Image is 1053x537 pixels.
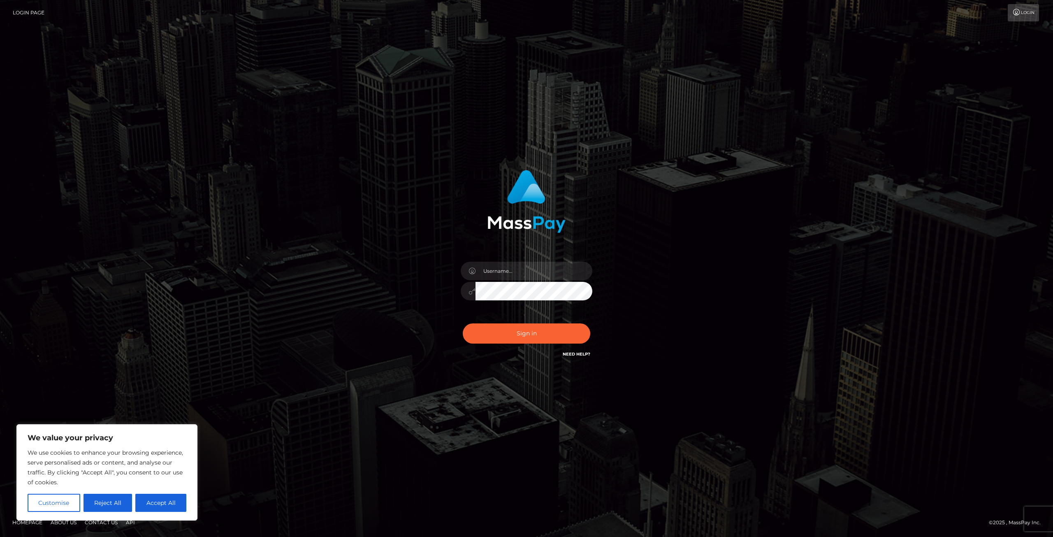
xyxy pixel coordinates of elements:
a: Login Page [13,4,44,21]
a: Homepage [9,516,46,529]
a: Login [1008,4,1039,21]
img: MassPay Login [487,170,566,233]
p: We use cookies to enhance your browsing experience, serve personalised ads or content, and analys... [28,448,186,487]
a: Need Help? [563,351,590,357]
a: API [123,516,138,529]
button: Reject All [83,494,132,512]
button: Sign in [463,323,590,344]
button: Customise [28,494,80,512]
a: About Us [47,516,80,529]
button: Accept All [135,494,186,512]
a: Contact Us [81,516,121,529]
input: Username... [475,262,592,280]
div: We value your privacy [16,424,197,521]
div: © 2025 , MassPay Inc. [989,518,1047,527]
p: We value your privacy [28,433,186,443]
